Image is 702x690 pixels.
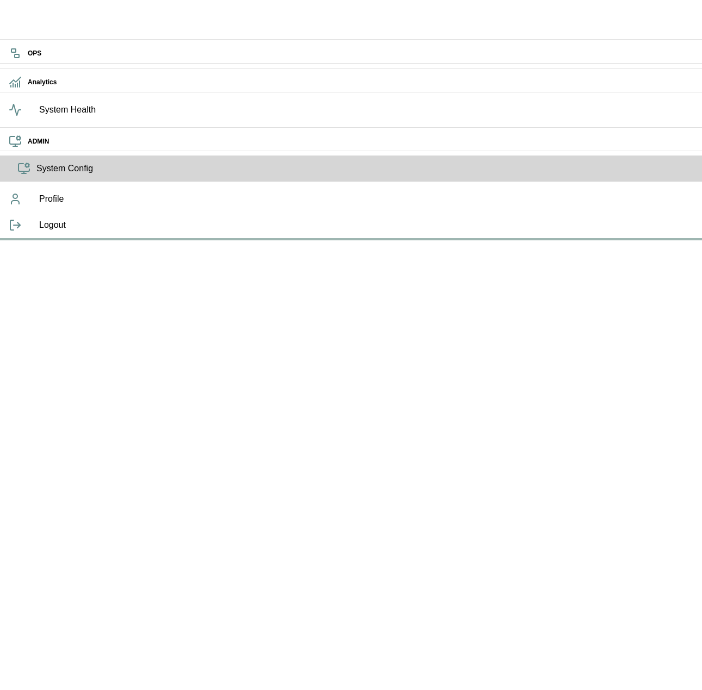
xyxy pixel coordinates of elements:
span: System Health [39,103,693,116]
h6: Analytics [28,77,693,88]
h6: OPS [28,48,693,59]
span: Profile [39,192,693,206]
span: System Config [36,162,693,175]
span: Logout [39,219,693,232]
h6: ADMIN [28,136,693,147]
